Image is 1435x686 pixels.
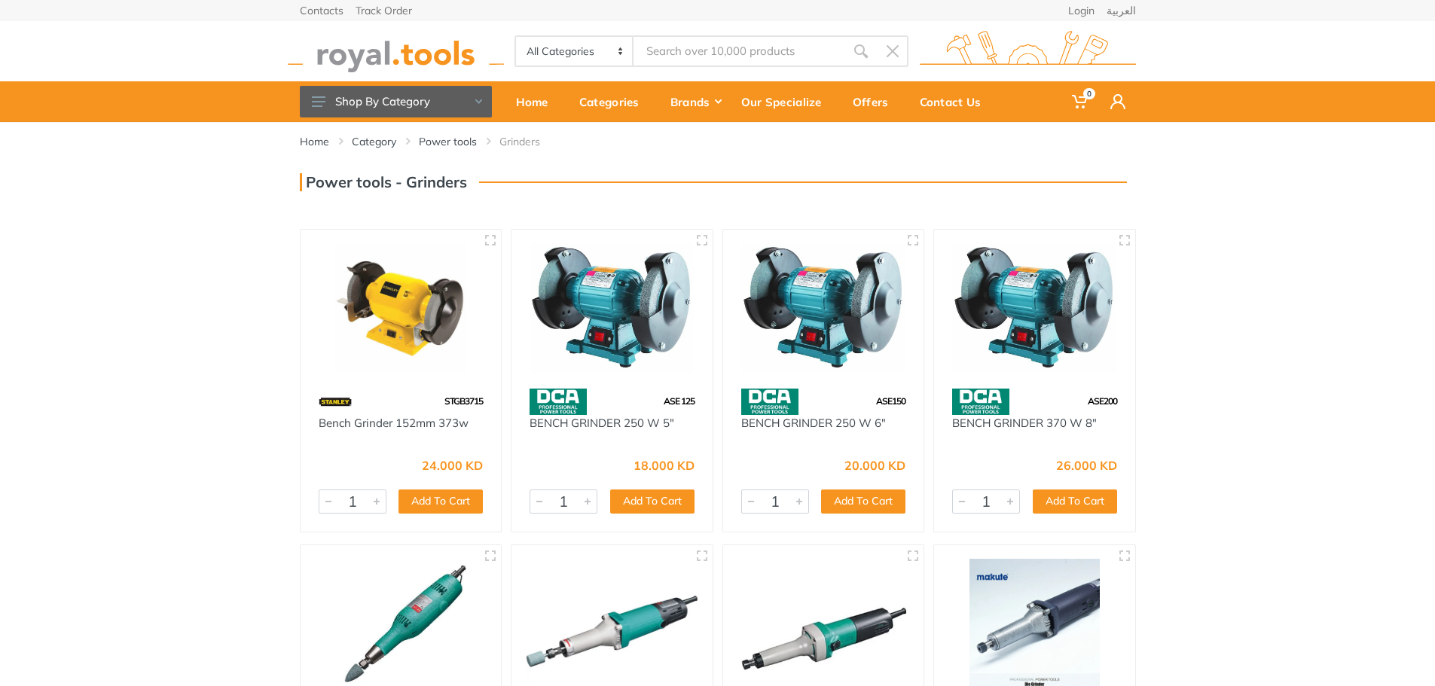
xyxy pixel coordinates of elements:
div: 24.000 KD [422,459,483,471]
a: BENCH GRINDER 370 W 8" [952,416,1097,430]
span: ASE150 [876,395,905,407]
nav: breadcrumb [300,134,1136,149]
a: Power tools [419,134,477,149]
a: Track Order [356,5,412,16]
a: العربية [1107,5,1136,16]
button: Add To Cart [398,489,483,514]
img: royal.tools Logo [288,31,504,72]
img: royal.tools Logo [920,31,1136,72]
a: Categories [569,81,660,122]
img: Royal Tools - BENCH GRINDER 250 W 5 [525,243,699,373]
a: Login [1068,5,1095,16]
img: Royal Tools - Bench Grinder 152mm 373w [314,243,488,373]
a: Home [300,134,329,149]
span: 0 [1083,88,1095,99]
a: 0 [1061,81,1100,122]
div: 18.000 KD [634,459,695,471]
h3: Power tools - Grinders [300,173,467,191]
div: Offers [842,86,909,117]
a: Contacts [300,5,343,16]
a: Offers [842,81,909,122]
div: Our Specialize [731,86,842,117]
button: Add To Cart [821,489,905,514]
img: 58.webp [530,389,587,415]
a: Home [505,81,569,122]
a: Bench Grinder 152mm 373w [319,416,469,430]
button: Add To Cart [1033,489,1117,514]
a: Our Specialize [731,81,842,122]
img: 58.webp [952,389,1009,415]
span: ASE200 [1088,395,1117,407]
div: 20.000 KD [844,459,905,471]
a: Category [352,134,396,149]
a: Contact Us [909,81,1002,122]
span: ASE 125 [664,395,695,407]
span: STGB3715 [444,395,483,407]
img: 58.webp [741,389,798,415]
button: Shop By Category [300,86,492,117]
img: Royal Tools - BENCH GRINDER 250 W 6 [737,243,911,373]
img: Royal Tools - BENCH GRINDER 370 W 8 [948,243,1122,373]
img: 15.webp [319,389,352,415]
input: Site search [634,35,844,67]
select: Category [516,37,634,66]
button: Add To Cart [610,489,695,514]
a: BENCH GRINDER 250 W 5" [530,416,674,430]
div: Home [505,86,569,117]
div: Contact Us [909,86,1002,117]
div: Brands [660,86,731,117]
a: BENCH GRINDER 250 W 6" [741,416,886,430]
div: Categories [569,86,660,117]
li: Grinders [499,134,563,149]
div: 26.000 KD [1056,459,1117,471]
